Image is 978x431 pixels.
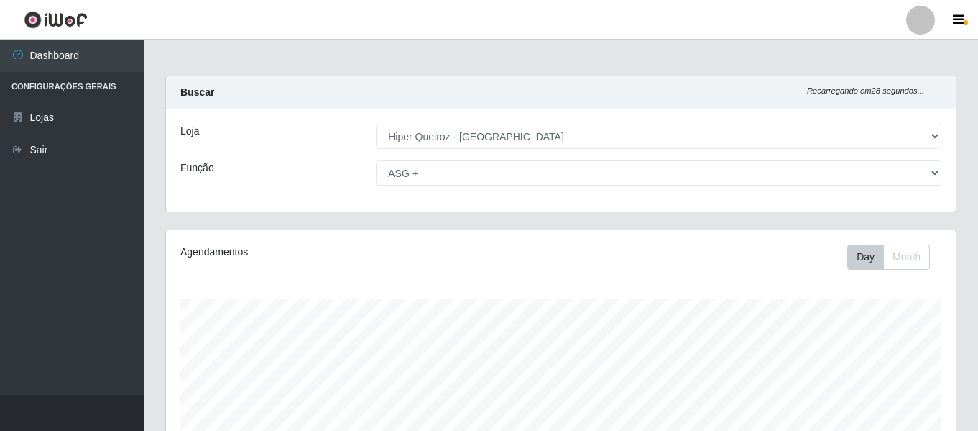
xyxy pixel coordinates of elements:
[807,86,924,95] i: Recarregando em 28 segundos...
[180,160,214,176] label: Função
[847,245,941,270] div: Toolbar with button groups
[180,245,485,260] div: Agendamentos
[847,245,930,270] div: First group
[847,245,884,270] button: Day
[180,124,199,139] label: Loja
[883,245,930,270] button: Month
[180,86,214,98] strong: Buscar
[24,11,88,29] img: CoreUI Logo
